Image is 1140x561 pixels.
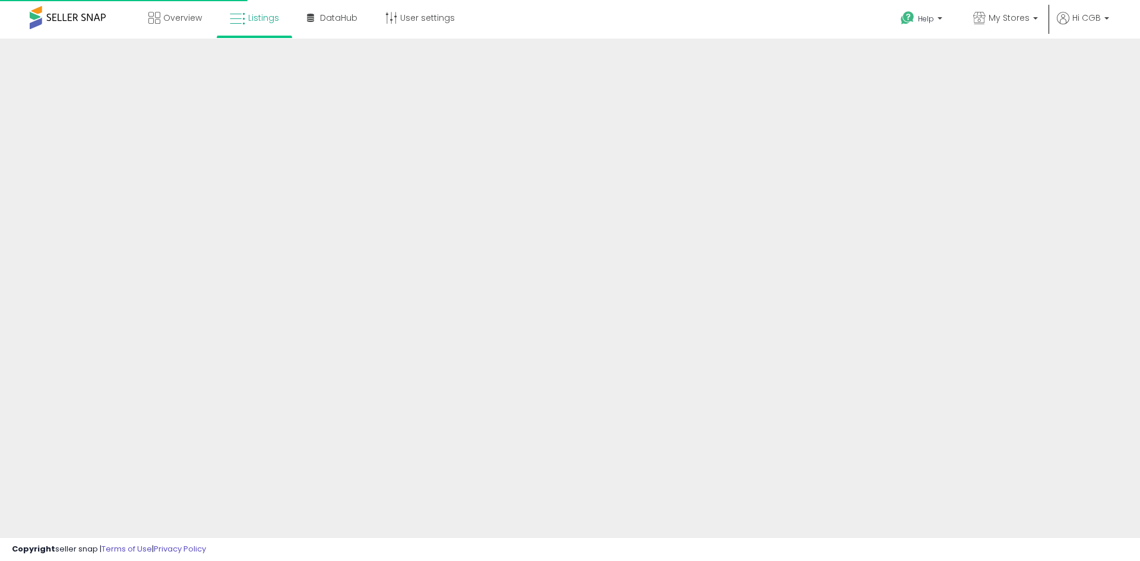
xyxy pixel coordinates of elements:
[1057,12,1109,39] a: Hi CGB
[320,12,357,24] span: DataHub
[1072,12,1101,24] span: Hi CGB
[248,12,279,24] span: Listings
[900,11,915,26] i: Get Help
[163,12,202,24] span: Overview
[891,2,954,39] a: Help
[989,12,1030,24] span: My Stores
[918,14,934,24] span: Help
